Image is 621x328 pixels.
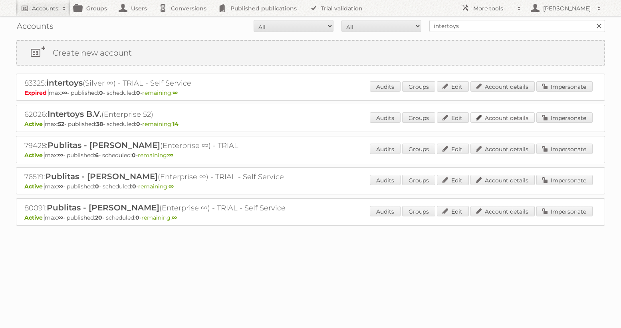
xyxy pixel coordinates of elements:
strong: ∞ [58,152,63,159]
span: remaining: [141,214,177,221]
h2: More tools [473,4,513,12]
a: Edit [437,81,469,92]
h2: 76519: (Enterprise ∞) - TRIAL - Self Service [24,172,304,182]
span: remaining: [138,152,173,159]
a: Impersonate [536,144,593,154]
h2: 62026: (Enterprise 52) [24,109,304,120]
span: remaining: [138,183,174,190]
p: max: - published: - scheduled: - [24,89,597,96]
a: Groups [402,112,435,123]
a: Account details [470,206,535,216]
a: Edit [437,144,469,154]
strong: 0 [95,183,99,190]
a: Audits [370,81,401,92]
a: Edit [437,175,469,185]
p: max: - published: - scheduled: - [24,214,597,221]
strong: ∞ [172,214,177,221]
strong: 20 [95,214,102,221]
strong: 0 [136,120,140,128]
a: Account details [470,144,535,154]
span: Active [24,120,45,128]
a: Account details [470,112,535,123]
span: intertoys [46,78,83,88]
span: Active [24,183,45,190]
h2: [PERSON_NAME] [541,4,593,12]
span: Publitas - [PERSON_NAME] [48,140,160,150]
strong: 0 [136,89,140,96]
strong: ∞ [168,152,173,159]
a: Audits [370,112,401,123]
strong: 14 [173,120,179,128]
span: Active [24,214,45,221]
h2: 83325: (Silver ∞) - TRIAL - Self Service [24,78,304,88]
strong: ∞ [169,183,174,190]
span: Intertoys B.V. [48,109,101,119]
strong: ∞ [62,89,67,96]
strong: 0 [99,89,103,96]
p: max: - published: - scheduled: - [24,120,597,128]
p: max: - published: - scheduled: - [24,152,597,159]
strong: 38 [96,120,103,128]
a: Groups [402,144,435,154]
span: remaining: [142,120,179,128]
strong: ∞ [58,183,63,190]
h2: Accounts [32,4,58,12]
span: Publitas - [PERSON_NAME] [47,203,159,212]
a: Edit [437,206,469,216]
a: Groups [402,206,435,216]
a: Account details [470,175,535,185]
a: Impersonate [536,175,593,185]
strong: 0 [132,183,136,190]
span: Active [24,152,45,159]
strong: 6 [95,152,99,159]
h2: 79428: (Enterprise ∞) - TRIAL [24,140,304,151]
h2: 80091: (Enterprise ∞) - TRIAL - Self Service [24,203,304,213]
a: Edit [437,112,469,123]
p: max: - published: - scheduled: - [24,183,597,190]
a: Groups [402,175,435,185]
a: Audits [370,206,401,216]
a: Impersonate [536,112,593,123]
a: Account details [470,81,535,92]
span: Expired [24,89,49,96]
a: Impersonate [536,81,593,92]
strong: 0 [132,152,136,159]
a: Impersonate [536,206,593,216]
span: Publitas - [PERSON_NAME] [45,172,158,181]
strong: ∞ [173,89,178,96]
a: Groups [402,81,435,92]
strong: ∞ [58,214,63,221]
strong: 52 [58,120,64,128]
a: Audits [370,175,401,185]
a: Create new account [17,41,604,65]
a: Audits [370,144,401,154]
strong: 0 [135,214,139,221]
span: remaining: [142,89,178,96]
